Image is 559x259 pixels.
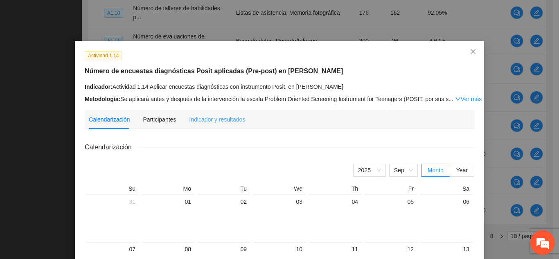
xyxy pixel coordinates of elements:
div: 08 [145,244,191,254]
th: Fr [363,185,419,194]
h5: Número de encuestas diagnósticas Posit aplicadas (Pre-post) en [PERSON_NAME] [85,66,474,76]
div: Indicador y resultados [189,115,245,124]
textarea: Escriba su mensaje y pulse “Intro” [4,172,156,201]
th: Th [307,185,363,194]
div: 02 [201,197,247,207]
th: Tu [196,185,252,194]
strong: Metodología: [85,96,120,102]
div: Minimizar ventana de chat en vivo [134,4,154,24]
span: Actividad 1.14 [85,51,122,60]
div: 07 [90,244,135,254]
a: Expand [455,96,482,102]
div: 03 [257,197,302,207]
th: Sa [419,185,474,194]
td: 2025-08-31 [85,194,140,242]
span: Sep [394,164,413,176]
span: Estamos en línea. [47,83,113,166]
td: 2025-09-02 [196,194,252,242]
div: 13 [424,244,469,254]
th: We [252,185,307,194]
div: Participantes [143,115,176,124]
div: 05 [368,197,414,207]
td: 2025-09-05 [363,194,419,242]
td: 2025-09-03 [252,194,307,242]
th: Mo [140,185,196,194]
div: Se aplicará antes y después de la intervención la escala Problem Oriented Screening Instrument fo... [85,95,474,104]
td: 2025-09-04 [307,194,363,242]
span: Year [456,167,468,173]
div: Actividad 1.14 Aplicar encuestas diagnósticas con instrumento Posit, en [PERSON_NAME] [85,82,474,91]
div: 04 [312,197,358,207]
div: 10 [257,244,302,254]
div: 01 [145,197,191,207]
div: 06 [424,197,469,207]
td: 2025-09-06 [419,194,474,242]
span: close [470,48,476,55]
span: ... [449,96,453,102]
strong: Indicador: [85,83,113,90]
th: Su [85,185,140,194]
span: 2025 [358,164,381,176]
td: 2025-09-01 [140,194,196,242]
button: Close [462,41,484,63]
div: Calendarización [89,115,130,124]
div: 09 [201,244,247,254]
div: 11 [312,244,358,254]
span: Month [428,167,444,173]
span: Calendarización [85,142,138,152]
span: down [455,96,461,102]
div: 12 [368,244,414,254]
div: Chatee con nosotros ahora [43,42,137,52]
div: 31 [90,197,135,207]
